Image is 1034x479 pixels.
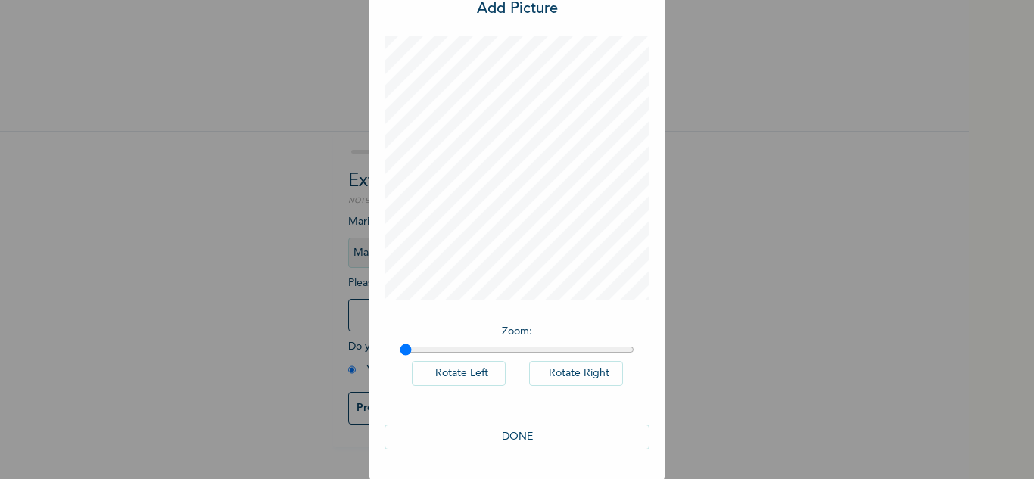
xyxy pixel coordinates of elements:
button: Rotate Left [412,361,506,386]
button: Rotate Right [529,361,623,386]
button: DONE [385,425,649,449]
p: Zoom : [400,324,634,340]
span: Please add a recent Passport Photograph [348,278,621,339]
